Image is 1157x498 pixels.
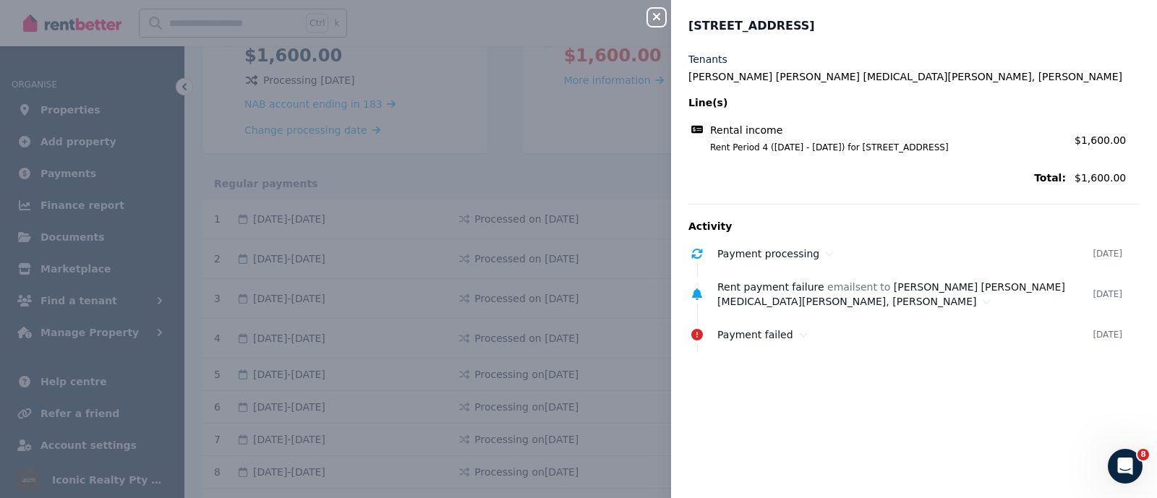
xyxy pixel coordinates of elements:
span: Rental income [710,123,782,137]
time: [DATE] [1093,248,1122,259]
span: Line(s) [688,95,1066,110]
time: [DATE] [1093,288,1122,300]
span: $1,600.00 [1075,134,1126,146]
div: email sent to [717,280,1093,309]
span: [STREET_ADDRESS] [688,17,815,35]
legend: [PERSON_NAME] [PERSON_NAME] [MEDICAL_DATA][PERSON_NAME], [PERSON_NAME] [688,69,1140,84]
span: Total: [688,171,1066,185]
span: Payment failed [717,329,793,340]
iframe: Intercom live chat [1108,449,1143,484]
span: Rent Period 4 ([DATE] - [DATE]) for [STREET_ADDRESS] [693,142,1066,153]
span: $1,600.00 [1075,171,1140,185]
span: 8 [1137,449,1149,460]
time: [DATE] [1093,329,1122,340]
span: Rent payment failure [717,281,824,293]
p: Activity [688,219,1140,233]
span: Payment processing [717,248,819,259]
label: Tenants [688,52,727,66]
